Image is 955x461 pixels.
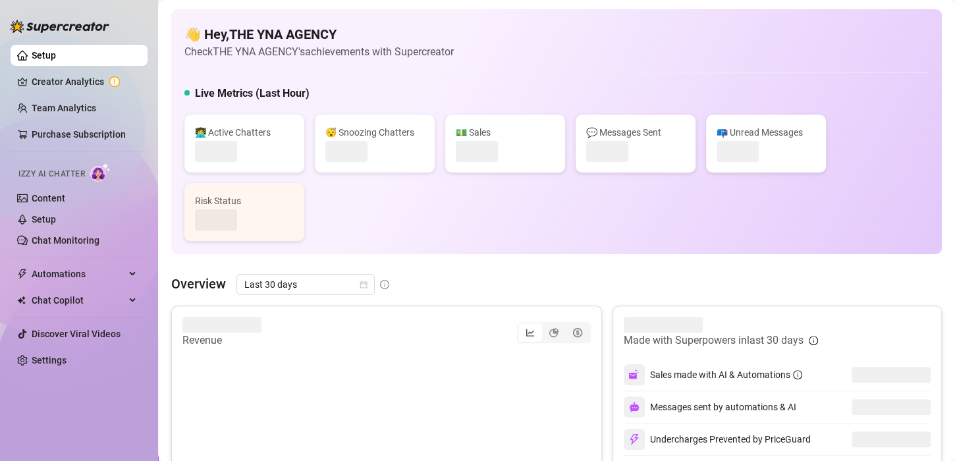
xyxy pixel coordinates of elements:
img: AI Chatter [90,163,111,182]
a: Setup [32,50,56,61]
a: Creator Analytics exclamation-circle [32,71,137,92]
div: 👩‍💻 Active Chatters [195,125,294,140]
a: Purchase Subscription [32,129,126,140]
img: Chat Copilot [17,296,26,305]
span: Chat Copilot [32,290,125,311]
div: Sales made with AI & Automations [650,367,802,382]
img: svg%3e [628,433,640,445]
div: segmented control [517,322,591,343]
div: 📪 Unread Messages [717,125,815,140]
a: Discover Viral Videos [32,329,121,339]
span: info-circle [793,370,802,379]
div: Messages sent by automations & AI [624,396,796,418]
span: pie-chart [549,328,559,337]
a: Setup [32,214,56,225]
span: line-chart [526,328,535,337]
a: Chat Monitoring [32,235,99,246]
img: svg%3e [628,369,640,381]
span: dollar-circle [573,328,582,337]
img: logo-BBDzfeDw.svg [11,20,109,33]
div: Risk Status [195,194,294,208]
span: Izzy AI Chatter [18,168,85,180]
span: Automations [32,263,125,285]
a: Content [32,193,65,203]
a: Settings [32,355,67,366]
div: Undercharges Prevented by PriceGuard [624,429,811,450]
div: 😴 Snoozing Chatters [325,125,424,140]
article: Made with Superpowers in last 30 days [624,333,804,348]
article: Overview [171,274,226,294]
div: 💵 Sales [456,125,555,140]
span: calendar [360,281,368,288]
h5: Live Metrics (Last Hour) [195,86,310,101]
article: Check THE YNA AGENCY's achievements with Supercreator [184,43,454,60]
div: 💬 Messages Sent [586,125,685,140]
h4: 👋 Hey, THE YNA AGENCY [184,25,454,43]
span: info-circle [380,280,389,289]
img: svg%3e [629,402,640,412]
span: thunderbolt [17,269,28,279]
span: info-circle [809,336,818,345]
article: Revenue [182,333,261,348]
a: Team Analytics [32,103,96,113]
span: Last 30 days [244,275,367,294]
